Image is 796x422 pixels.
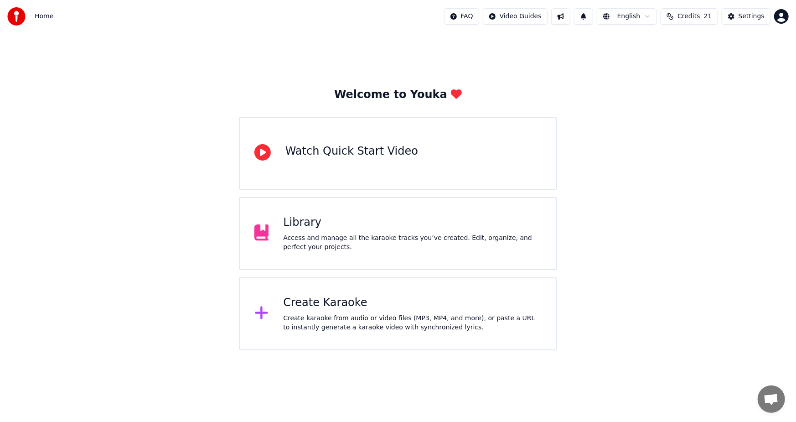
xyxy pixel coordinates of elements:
img: youka [7,7,26,26]
button: Credits21 [661,8,718,25]
span: Credits [677,12,700,21]
div: Welcome to Youka [334,88,462,102]
div: Library [283,215,542,230]
div: Watch Quick Start Video [285,144,418,159]
div: Create Karaoke [283,296,542,310]
div: Create karaoke from audio or video files (MP3, MP4, and more), or paste a URL to instantly genera... [283,314,542,332]
span: 21 [704,12,712,21]
div: Access and manage all the karaoke tracks you’ve created. Edit, organize, and perfect your projects. [283,234,542,252]
button: Video Guides [483,8,548,25]
button: Settings [722,8,770,25]
button: FAQ [444,8,479,25]
span: Home [35,12,53,21]
div: Settings [739,12,765,21]
nav: breadcrumb [35,12,53,21]
div: Open chat [758,386,785,413]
